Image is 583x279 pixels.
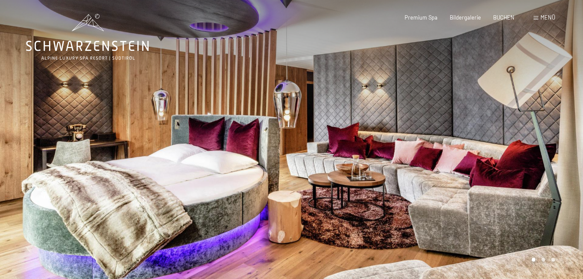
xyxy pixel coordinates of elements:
a: Premium Spa [405,14,438,21]
a: BUCHEN [493,14,514,21]
a: Bildergalerie [450,14,481,21]
span: Menü [540,14,555,21]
